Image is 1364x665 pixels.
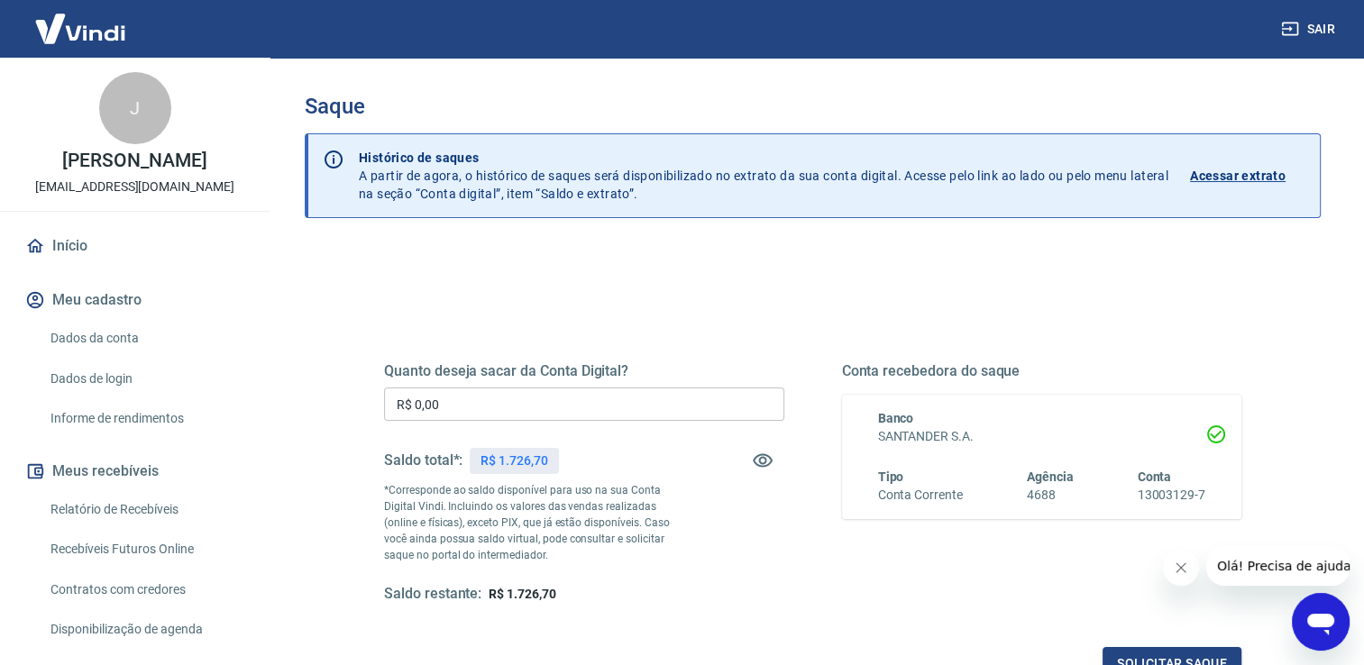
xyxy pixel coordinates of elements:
[1190,149,1305,203] a: Acessar extrato
[22,451,248,491] button: Meus recebíveis
[1137,469,1171,484] span: Conta
[1163,550,1199,586] iframe: Fechar mensagem
[305,94,1321,119] h3: Saque
[43,571,248,608] a: Contratos com credores
[384,482,684,563] p: *Corresponde ao saldo disponível para uso na sua Conta Digital Vindi. Incluindo os valores das ve...
[1277,13,1342,46] button: Sair
[384,451,462,469] h5: Saldo total*:
[384,585,481,604] h5: Saldo restante:
[43,320,248,357] a: Dados da conta
[1137,486,1205,505] h6: 13003129-7
[359,149,1168,203] p: A partir de agora, o histórico de saques será disponibilizado no extrato da sua conta digital. Ac...
[842,362,1242,380] h5: Conta recebedora do saque
[878,411,914,425] span: Banco
[878,486,963,505] h6: Conta Corrente
[1206,546,1350,586] iframe: Mensagem da empresa
[878,469,904,484] span: Tipo
[35,178,234,196] p: [EMAIL_ADDRESS][DOMAIN_NAME]
[62,151,206,170] p: [PERSON_NAME]
[384,362,784,380] h5: Quanto deseja sacar da Conta Digital?
[99,72,171,144] div: J
[1292,593,1350,651] iframe: Botão para abrir a janela de mensagens
[22,226,248,266] a: Início
[1190,167,1286,185] p: Acessar extrato
[43,531,248,568] a: Recebíveis Futuros Online
[43,360,248,397] a: Dados de login
[1027,486,1074,505] h6: 4688
[878,427,1206,446] h6: SANTANDER S.A.
[43,611,248,648] a: Disponibilização de agenda
[489,587,555,601] span: R$ 1.726,70
[359,149,1168,167] p: Histórico de saques
[11,13,151,27] span: Olá! Precisa de ajuda?
[481,451,547,470] p: R$ 1.726,70
[43,400,248,437] a: Informe de rendimentos
[22,1,139,56] img: Vindi
[22,280,248,320] button: Meu cadastro
[1027,469,1074,484] span: Agência
[43,491,248,528] a: Relatório de Recebíveis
